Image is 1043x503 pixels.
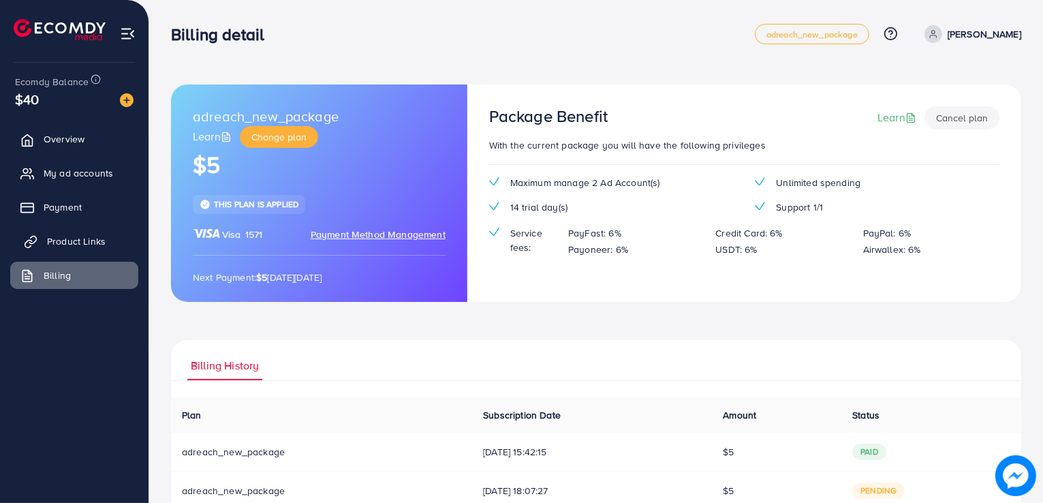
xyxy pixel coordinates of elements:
h3: Package Benefit [489,106,608,126]
span: pending [852,483,905,499]
span: Product Links [47,234,106,248]
p: Credit Card: 6% [715,225,782,241]
span: adreach_new_package [182,445,285,459]
p: Next Payment: [DATE][DATE] [193,269,446,286]
span: adreach_new_package [193,106,339,126]
strong: $5 [256,271,267,284]
span: Ecomdy Balance [15,75,89,89]
img: tick [755,177,765,186]
a: My ad accounts [10,159,138,187]
p: PayPal: 6% [863,225,912,241]
span: Overview [44,132,84,146]
p: PayFast: 6% [568,225,621,241]
img: image [120,93,134,107]
a: Learn [877,110,919,125]
a: adreach_new_package [755,24,869,44]
h3: Billing detail [171,25,275,44]
span: 14 trial day(s) [510,200,567,214]
p: Airwallex: 6% [863,241,921,258]
span: 1571 [245,228,263,241]
span: $5 [723,445,734,459]
button: Change plan [240,126,318,148]
span: Service fees: [510,226,557,254]
span: [DATE] 18:07:27 [483,484,701,498]
img: tick [200,199,211,210]
span: This plan is applied [214,198,298,210]
span: Unlimited spending [776,176,860,189]
a: Payment [10,194,138,221]
img: tick [755,202,765,211]
span: Billing History [191,358,259,374]
span: Subscription Date [483,408,561,422]
span: Maximum manage 2 Ad Account(s) [510,176,660,189]
a: Product Links [10,228,138,255]
span: Billing [44,269,71,282]
a: Billing [10,262,138,289]
img: tick [489,177,499,186]
span: $40 [15,89,39,109]
img: tick [489,228,499,237]
img: tick [489,202,499,211]
span: paid [852,444,886,460]
button: Cancel plan [924,106,999,129]
span: Visa [222,228,241,241]
p: Payoneer: 6% [568,241,628,258]
span: Payment [44,200,82,214]
img: logo [14,19,106,40]
p: USDT: 6% [715,241,757,258]
span: [DATE] 15:42:15 [483,445,701,459]
span: $5 [723,484,734,498]
span: My ad accounts [44,166,113,180]
a: Overview [10,125,138,153]
a: [PERSON_NAME] [919,25,1021,43]
span: adreach_new_package [182,484,285,498]
span: adreach_new_package [766,30,858,39]
span: Change plan [251,130,307,144]
p: With the current package you will have the following privileges [489,137,999,153]
span: Plan [182,408,202,422]
a: Learn [193,129,234,144]
span: Amount [723,408,756,422]
span: Support 1/1 [776,200,823,214]
img: image [995,455,1036,496]
img: menu [120,26,136,42]
h1: $5 [193,151,446,179]
p: [PERSON_NAME] [948,26,1021,42]
img: brand [193,228,220,239]
span: Status [852,408,879,422]
span: Payment Method Management [311,228,446,241]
